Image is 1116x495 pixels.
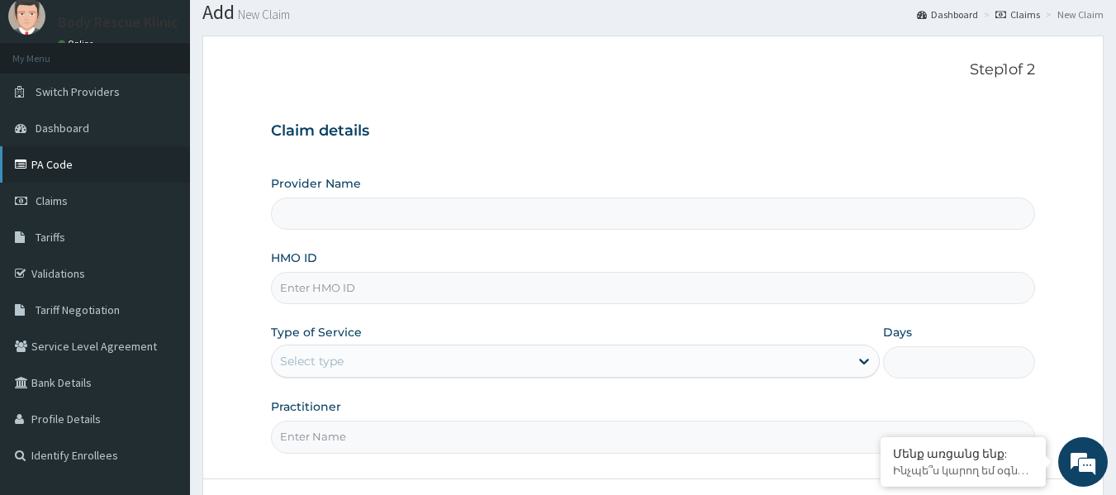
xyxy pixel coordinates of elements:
[1042,7,1104,21] li: New Claim
[893,464,1033,478] p: Ինչպե՞ս կարող եմ օգնել Ձեզ այսօր:
[36,84,120,99] span: Switch Providers
[271,324,362,340] label: Type of Service
[280,353,344,369] div: Select type
[271,421,1036,453] input: Enter Name
[271,122,1036,140] h3: Claim details
[36,230,65,245] span: Tariffs
[58,15,178,30] p: Body Rescue Klinic
[8,324,315,382] textarea: Մուտքագրեք ձեր ուղերձը և սեղմեք «Enter»
[271,61,1036,79] p: Step 1 of 2
[58,38,97,50] a: Online
[995,7,1040,21] a: Claims
[893,446,1033,461] div: Մենք առցանց ենք:
[271,8,311,48] div: Ծալել կենդանի զրույցի պատուհանը
[235,8,290,21] small: New Claim
[96,144,228,312] span: Մենք առցանց ենք:
[36,193,68,208] span: Claims
[86,93,278,114] div: Զրուցեք մեզ հետ
[271,272,1036,304] input: Enter HMO ID
[271,250,317,266] label: HMO ID
[202,2,1104,23] h1: Add
[36,121,89,136] span: Dashboard
[917,7,978,21] a: Dashboard
[271,175,361,192] label: Provider Name
[271,398,341,415] label: Practitioner
[31,83,67,124] img: d_794563401_company_1708531726252_794563401
[883,324,912,340] label: Days
[36,302,120,317] span: Tariff Negotiation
